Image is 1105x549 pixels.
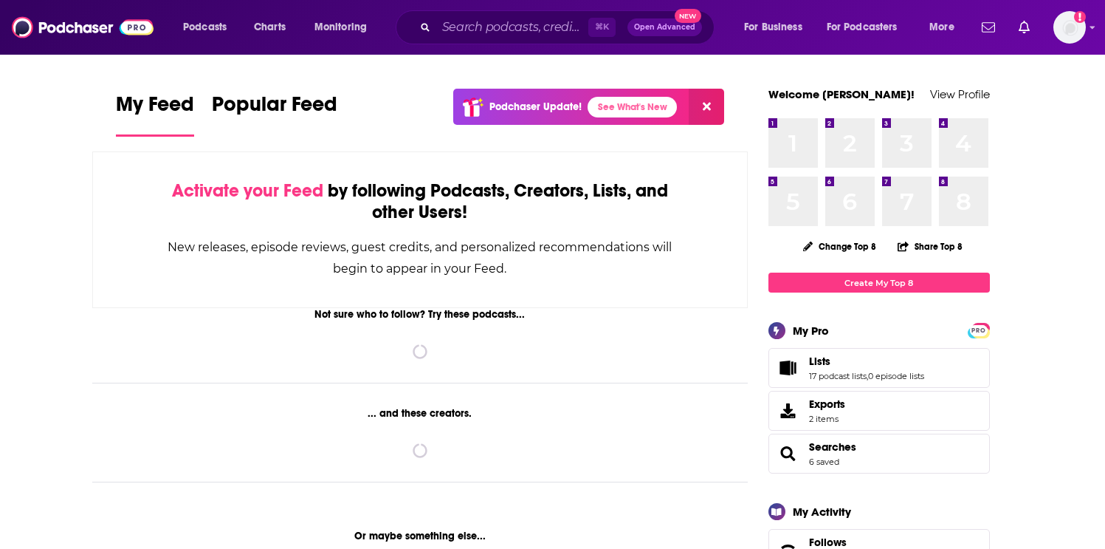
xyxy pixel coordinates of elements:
[167,236,674,279] div: New releases, episode reviews, guest credits, and personalized recommendations will begin to appe...
[116,92,194,126] span: My Feed
[436,16,588,39] input: Search podcasts, credits, & more...
[930,87,990,101] a: View Profile
[92,308,748,321] div: Not sure who to follow? Try these podcasts...
[809,371,867,381] a: 17 podcast lists
[809,398,845,411] span: Exports
[92,407,748,420] div: ... and these creators.
[172,180,323,202] span: Activate your Feed
[314,17,367,38] span: Monitoring
[1074,11,1086,23] svg: Email not verified
[793,505,851,519] div: My Activity
[817,16,919,39] button: open menu
[970,325,988,336] span: PRO
[774,400,803,421] span: Exports
[970,324,988,335] a: PRO
[212,92,337,137] a: Popular Feed
[929,17,954,38] span: More
[768,273,990,293] a: Create My Top 8
[897,232,963,261] button: Share Top 8
[768,348,990,388] span: Lists
[1053,11,1086,44] button: Show profile menu
[634,24,695,31] span: Open Advanced
[976,15,1001,40] a: Show notifications dropdown
[244,16,295,39] a: Charts
[675,9,701,23] span: New
[183,17,227,38] span: Podcasts
[588,97,677,117] a: See What's New
[809,414,845,424] span: 2 items
[868,371,924,381] a: 0 episode lists
[827,17,898,38] span: For Podcasters
[92,530,748,542] div: Or maybe something else...
[774,358,803,378] a: Lists
[410,10,729,44] div: Search podcasts, credits, & more...
[167,180,674,223] div: by following Podcasts, Creators, Lists, and other Users!
[212,92,337,126] span: Popular Feed
[768,87,915,101] a: Welcome [PERSON_NAME]!
[809,355,830,368] span: Lists
[1053,11,1086,44] img: User Profile
[12,13,154,41] img: Podchaser - Follow, Share and Rate Podcasts
[588,18,616,37] span: ⌘ K
[809,536,847,549] span: Follows
[116,92,194,137] a: My Feed
[627,18,702,36] button: Open AdvancedNew
[794,237,886,256] button: Change Top 8
[744,17,802,38] span: For Business
[304,16,386,39] button: open menu
[809,355,924,368] a: Lists
[1053,11,1086,44] span: Logged in as EllaRoseMurphy
[1013,15,1036,40] a: Show notifications dropdown
[774,443,803,464] a: Searches
[919,16,973,39] button: open menu
[768,434,990,474] span: Searches
[173,16,246,39] button: open menu
[768,391,990,431] a: Exports
[793,324,829,338] div: My Pro
[867,371,868,381] span: ,
[734,16,821,39] button: open menu
[809,457,839,467] a: 6 saved
[809,536,945,549] a: Follows
[809,440,856,454] a: Searches
[254,17,286,38] span: Charts
[489,100,582,113] p: Podchaser Update!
